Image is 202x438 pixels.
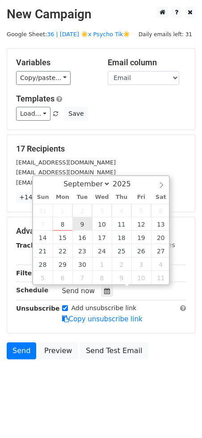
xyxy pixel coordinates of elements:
span: September 19, 2025 [131,231,151,244]
a: 36 | [DATE] ☀️x Psycho Tik☀️ [47,31,130,38]
strong: Tracking [16,242,46,249]
span: September 10, 2025 [92,217,112,231]
span: September 21, 2025 [33,244,53,257]
span: September 1, 2025 [53,204,72,217]
span: September 25, 2025 [112,244,131,257]
span: September 15, 2025 [53,231,72,244]
label: Add unsubscribe link [72,303,137,313]
small: Google Sheet: [7,31,130,38]
input: Year [110,180,143,188]
span: Daily emails left: 31 [135,29,195,39]
span: September 4, 2025 [112,204,131,217]
span: September 14, 2025 [33,231,53,244]
span: September 8, 2025 [53,217,72,231]
span: September 18, 2025 [112,231,131,244]
a: Copy/paste... [16,71,71,85]
span: Thu [112,194,131,200]
span: September 23, 2025 [72,244,92,257]
span: Sun [33,194,53,200]
span: Sat [151,194,171,200]
a: +14 more [16,192,54,203]
span: Tue [72,194,92,200]
span: Mon [53,194,72,200]
span: September 20, 2025 [151,231,171,244]
h5: Email column [108,58,186,67]
span: September 6, 2025 [151,204,171,217]
span: August 31, 2025 [33,204,53,217]
span: October 1, 2025 [92,257,112,271]
button: Save [64,107,88,121]
span: October 8, 2025 [92,271,112,284]
span: September 13, 2025 [151,217,171,231]
h2: New Campaign [7,7,195,22]
span: September 12, 2025 [131,217,151,231]
span: October 11, 2025 [151,271,171,284]
span: October 3, 2025 [131,257,151,271]
h5: Variables [16,58,94,67]
span: September 27, 2025 [151,244,171,257]
span: September 17, 2025 [92,231,112,244]
span: Wed [92,194,112,200]
a: Preview [38,342,78,359]
span: October 2, 2025 [112,257,131,271]
small: [EMAIL_ADDRESS][DOMAIN_NAME] [16,169,116,176]
span: September 29, 2025 [53,257,72,271]
a: Send Test Email [80,342,148,359]
label: UTM Codes [140,240,175,250]
span: September 16, 2025 [72,231,92,244]
span: September 7, 2025 [33,217,53,231]
a: Load... [16,107,50,121]
span: October 6, 2025 [53,271,72,284]
span: September 22, 2025 [53,244,72,257]
span: September 28, 2025 [33,257,53,271]
span: October 10, 2025 [131,271,151,284]
a: Templates [16,94,55,103]
a: Daily emails left: 31 [135,31,195,38]
span: Send now [62,287,95,295]
span: September 11, 2025 [112,217,131,231]
h5: Advanced [16,226,186,236]
span: September 9, 2025 [72,217,92,231]
small: [EMAIL_ADDRESS][DOMAIN_NAME] [16,159,116,166]
span: October 7, 2025 [72,271,92,284]
strong: Schedule [16,286,48,294]
a: Copy unsubscribe link [62,315,143,323]
span: September 30, 2025 [72,257,92,271]
span: September 5, 2025 [131,204,151,217]
span: September 24, 2025 [92,244,112,257]
span: October 9, 2025 [112,271,131,284]
span: September 3, 2025 [92,204,112,217]
small: [EMAIL_ADDRESS][DOMAIN_NAME] [16,179,116,186]
a: Send [7,342,36,359]
span: September 2, 2025 [72,204,92,217]
strong: Filters [16,270,39,277]
iframe: Chat Widget [157,395,202,438]
span: October 5, 2025 [33,271,53,284]
h5: 17 Recipients [16,144,186,154]
span: Fri [131,194,151,200]
span: October 4, 2025 [151,257,171,271]
strong: Unsubscribe [16,305,60,312]
span: September 26, 2025 [131,244,151,257]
